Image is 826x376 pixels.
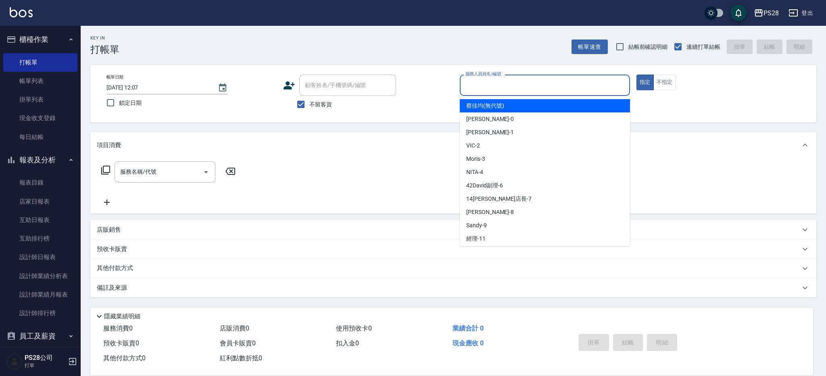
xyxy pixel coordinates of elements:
[104,312,140,321] p: 隱藏業績明細
[653,75,676,90] button: 不指定
[103,339,139,347] span: 預收卡販賣 0
[90,259,816,278] div: 其他付款方式
[213,78,232,98] button: Choose date, selected date is 2025-09-22
[6,353,23,370] img: Person
[3,150,77,170] button: 報表及分析
[466,181,503,190] span: 42David副理 -6
[97,264,137,273] p: 其他付款方式
[466,235,486,243] span: 經理 -11
[97,226,121,234] p: 店販銷售
[309,100,332,109] span: 不留客資
[90,220,816,239] div: 店販銷售
[466,115,514,123] span: [PERSON_NAME] -0
[3,229,77,248] a: 互助排行榜
[10,7,33,17] img: Logo
[97,245,127,253] p: 預收卡販賣
[90,35,119,41] h2: Key In
[466,195,532,203] span: 14[PERSON_NAME]店長 -7
[25,362,66,369] p: 打單
[453,339,484,347] span: 現金應收 0
[3,304,77,322] a: 設計師排行榜
[686,43,720,51] span: 連續打單結帳
[97,284,127,292] p: 備註及來源
[3,347,77,368] button: 紅利點數設定
[3,285,77,304] a: 設計師業績月報表
[3,72,77,90] a: 帳單列表
[636,75,654,90] button: 指定
[90,132,816,158] div: 項目消費
[103,354,146,362] span: 其他付款方式 0
[453,324,484,332] span: 業績合計 0
[730,5,747,21] button: save
[106,81,210,94] input: YYYY/MM/DD hh:mm
[90,44,119,55] h3: 打帳單
[466,128,514,137] span: [PERSON_NAME] -1
[466,155,485,163] span: Moris -3
[220,339,256,347] span: 會員卡販賣 0
[220,324,249,332] span: 店販消費 0
[25,354,66,362] h5: PS28公司
[3,128,77,146] a: 每日結帳
[572,39,608,54] button: 帳單速查
[336,324,372,332] span: 使用預收卡 0
[785,6,816,21] button: 登出
[763,8,779,18] div: PS28
[119,99,142,107] span: 鎖定日期
[3,248,77,266] a: 設計師日報表
[3,90,77,109] a: 掛單列表
[3,109,77,127] a: 現金收支登錄
[3,326,77,347] button: 員工及薪資
[628,43,668,51] span: 結帳前確認明細
[3,192,77,211] a: 店家日報表
[466,168,483,177] span: NITA -4
[3,211,77,229] a: 互助日報表
[466,221,487,230] span: Sandy -9
[466,141,480,150] span: VIC -2
[466,208,514,216] span: [PERSON_NAME] -8
[90,239,816,259] div: 預收卡販賣
[220,354,262,362] span: 紅利點數折抵 0
[97,141,121,150] p: 項目消費
[103,324,133,332] span: 服務消費 0
[200,166,213,179] button: Open
[90,278,816,297] div: 備註及來源
[3,29,77,50] button: 櫃檯作業
[465,71,501,77] label: 服務人員姓名/編號
[106,74,123,80] label: 帳單日期
[466,102,504,110] span: 蔡佳均 (無代號)
[3,53,77,72] a: 打帳單
[336,339,359,347] span: 扣入金 0
[3,267,77,285] a: 設計師業績分析表
[751,5,782,21] button: PS28
[3,173,77,192] a: 報表目錄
